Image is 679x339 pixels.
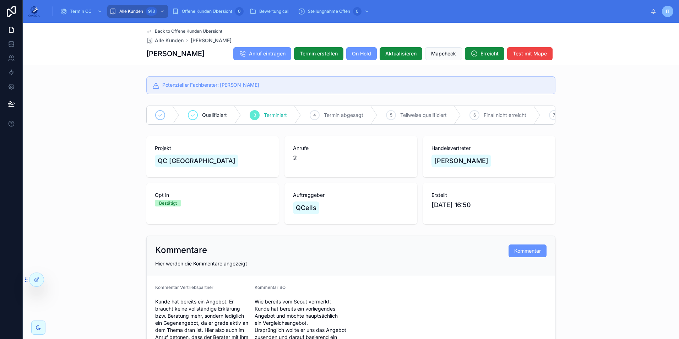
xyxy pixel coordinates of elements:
h2: Kommentare [155,244,207,256]
a: Offene Kunden Übersicht0 [170,5,246,18]
span: 6 [473,112,476,118]
a: Alle Kunden918 [107,5,168,18]
span: QCells [296,203,316,213]
img: App logo [28,6,40,17]
span: 4 [313,112,316,118]
button: Erreicht [465,47,504,60]
button: Termin erstellen [294,47,343,60]
span: Final nicht erreicht [484,112,526,119]
button: Anruf eintragen [233,47,291,60]
a: [PERSON_NAME] [191,37,232,44]
span: Offene Kunden Übersicht [182,9,232,14]
a: Alle Kunden [146,37,184,44]
div: scrollable content [45,4,651,19]
div: 0 [353,7,362,16]
span: On Hold [352,50,371,57]
span: Back to Offene Kunden Übersicht [155,28,222,34]
span: IT [666,9,670,14]
span: Teilweise qualifiziert [400,112,447,119]
span: Erstellt [431,192,547,199]
span: Erreicht [480,50,499,57]
span: Kommentar BO [255,285,286,290]
span: Hier werden die Kommentare angezeigt [155,260,247,267]
span: 7 [553,112,555,118]
a: Termin CC [58,5,106,18]
span: 2 [293,153,297,163]
h5: Potenzieller Fachberater: Andreas Klee [162,82,549,87]
div: Bestätigt [159,200,177,206]
button: Mapcheck [425,47,462,60]
span: [PERSON_NAME] [434,156,488,166]
span: Handelsvertreter [431,145,547,152]
span: Terminiert [264,112,287,119]
div: 0 [235,7,244,16]
button: Test mit Mape [507,47,553,60]
span: Anruf eintragen [249,50,286,57]
span: Stellungnahme Offen [308,9,350,14]
span: [DATE] 16:50 [431,200,547,210]
span: Test mit Mape [513,50,547,57]
a: Bewertung call [247,5,294,18]
span: Projekt [155,145,270,152]
button: On Hold [346,47,377,60]
span: Aktualisieren [385,50,417,57]
span: Kommentar [514,247,541,254]
button: Aktualisieren [380,47,422,60]
span: Bewertung call [259,9,289,14]
div: 918 [146,7,157,16]
span: Kommentar Vertriebspartner [155,285,213,290]
span: Auftraggeber [293,192,408,199]
span: Anrufe [293,145,408,152]
span: 5 [390,112,392,118]
span: Alle Kunden [119,9,143,14]
span: Mapcheck [431,50,456,57]
span: 3 [254,112,256,118]
h1: [PERSON_NAME] [146,49,205,59]
span: Qualifiziert [202,112,227,119]
a: Stellungnahme Offen0 [296,5,373,18]
span: Termin CC [70,9,92,14]
span: Alle Kunden [155,37,184,44]
a: Back to Offene Kunden Übersicht [146,28,222,34]
span: QC [GEOGRAPHIC_DATA] [158,156,235,166]
button: Kommentar [509,244,547,257]
span: Termin abgesagt [324,112,363,119]
span: Termin erstellen [300,50,338,57]
span: Opt in [155,192,270,199]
